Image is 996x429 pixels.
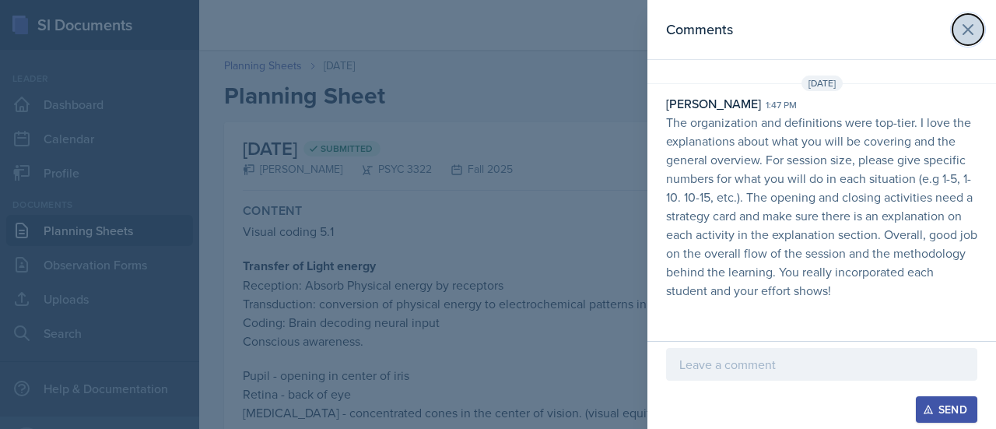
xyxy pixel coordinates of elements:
[801,76,843,91] span: [DATE]
[926,403,967,416] div: Send
[666,94,761,113] div: [PERSON_NAME]
[666,113,977,300] p: The organization and definitions were top-tier. I love the explanations about what you will be co...
[766,98,797,112] div: 1:47 pm
[666,19,733,40] h2: Comments
[916,396,977,423] button: Send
